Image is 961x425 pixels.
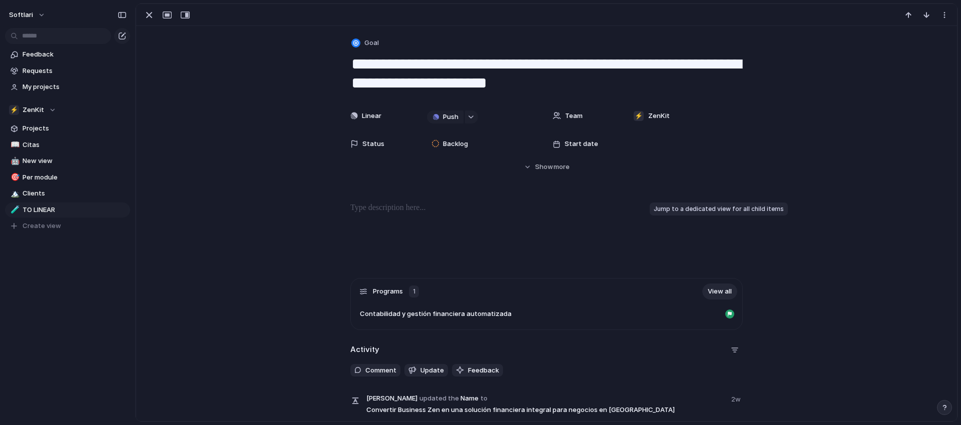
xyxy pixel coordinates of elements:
div: 🎯 [11,171,18,183]
span: New view [23,156,127,166]
button: Showmore [350,158,743,176]
a: Requests [5,63,130,78]
button: 🤖 [9,156,19,166]
a: 📖Citas [5,137,130,152]
span: Requests [23,66,127,76]
a: 🏔️Clients [5,186,130,201]
span: Comment [365,365,396,375]
span: Feedback [468,365,499,375]
span: updated the [419,393,459,403]
button: 🎯 [9,172,19,182]
div: ⚡ [9,105,19,115]
span: Clients [23,188,127,198]
span: Per module [23,172,127,182]
a: 🧪TO LINEAR [5,202,130,217]
span: Goal [364,38,379,48]
span: Show [535,162,553,172]
span: Create view [23,221,61,231]
span: My projects [23,82,127,92]
div: 🏔️ [11,188,18,199]
span: TO LINEAR [23,205,127,215]
div: ⚡ [634,111,644,121]
span: Programs [373,286,403,296]
span: Projects [23,123,127,133]
span: more [554,162,570,172]
button: Goal [349,36,382,50]
a: 🤖New view [5,153,130,168]
button: Update [404,364,448,377]
span: Citas [23,140,127,150]
span: Backlog [443,139,468,149]
a: 🎯Per module [5,170,130,185]
div: 🤖 [11,155,18,167]
span: [PERSON_NAME] [366,393,417,403]
span: ZenKit [648,111,670,121]
button: softlari [5,7,51,23]
span: ZenKit [23,105,44,115]
button: Feedback [452,364,503,377]
button: 🏔️ [9,188,19,198]
span: softlari [9,10,33,20]
span: Name Convertir Business Zen en una solución financiera integral para negocios en [GEOGRAPHIC_DATA] [366,392,725,415]
span: to [480,393,488,403]
button: 🧪 [9,205,19,215]
button: 📖 [9,140,19,150]
span: Feedback [23,49,127,59]
div: Jump to a dedicated view for all child items [650,202,788,215]
div: 1 [409,285,419,297]
h2: Activity [350,344,379,355]
button: Create view [5,218,130,233]
a: Projects [5,121,130,136]
a: My projects [5,79,130,94]
span: Linear [362,111,381,121]
span: Update [420,365,444,375]
button: ⚡ZenKit [5,102,130,117]
div: 📖 [11,139,18,150]
span: Push [443,112,458,122]
a: View all [702,283,737,299]
button: Push [427,110,463,123]
span: Start date [565,139,598,149]
span: Status [362,139,384,149]
span: 2w [731,392,743,404]
button: Comment [350,364,400,377]
a: Feedback [5,47,130,62]
span: Team [565,111,583,121]
div: 🧪 [11,204,18,215]
span: Contabilidad y gestión financiera automatizada [360,309,512,319]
